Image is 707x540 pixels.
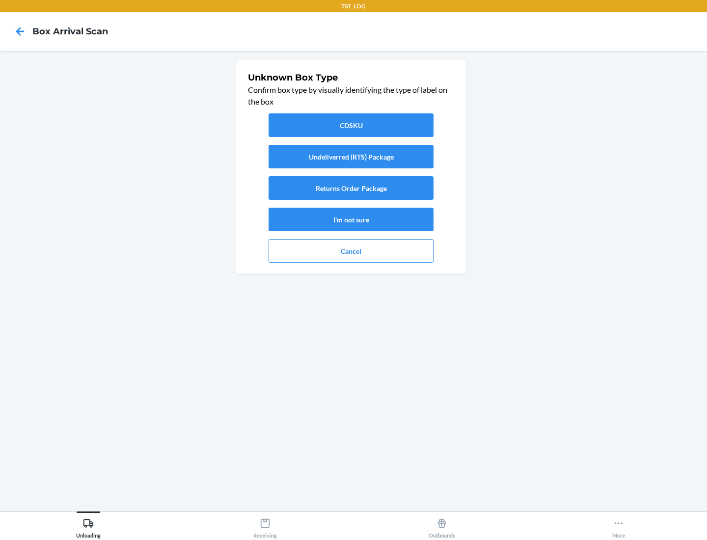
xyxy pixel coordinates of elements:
[269,113,434,137] button: CDSKU
[530,512,707,539] button: More
[248,71,454,84] h1: Unknown Box Type
[269,239,434,263] button: Cancel
[177,512,353,539] button: Receiving
[429,514,455,539] div: Outbounds
[353,512,530,539] button: Outbounds
[248,84,454,108] p: Confirm box type by visually identifying the type of label on the box
[253,514,277,539] div: Receiving
[76,514,101,539] div: Unloading
[341,2,366,11] p: TST_LOG
[612,514,625,539] div: More
[269,176,434,200] button: Returns Order Package
[269,145,434,168] button: Undeliverred (RTS) Package
[32,25,108,38] h4: Box Arrival Scan
[269,208,434,231] button: I'm not sure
